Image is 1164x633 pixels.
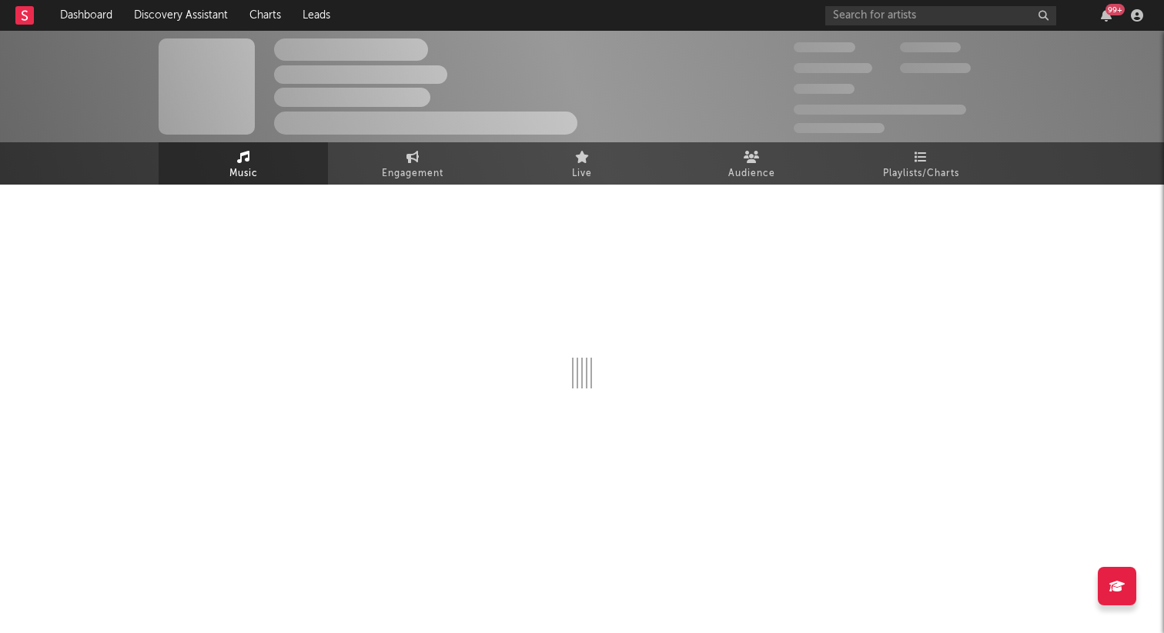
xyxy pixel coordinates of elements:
[1105,4,1125,15] div: 99 +
[794,105,966,115] span: 50,000,000 Monthly Listeners
[836,142,1005,185] a: Playlists/Charts
[794,84,855,94] span: 100,000
[794,63,872,73] span: 50,000,000
[328,142,497,185] a: Engagement
[382,165,443,183] span: Engagement
[900,42,961,52] span: 100,000
[497,142,667,185] a: Live
[900,63,971,73] span: 1,000,000
[1101,9,1112,22] button: 99+
[667,142,836,185] a: Audience
[883,165,959,183] span: Playlists/Charts
[794,42,855,52] span: 300,000
[159,142,328,185] a: Music
[229,165,258,183] span: Music
[825,6,1056,25] input: Search for artists
[728,165,775,183] span: Audience
[794,123,885,133] span: Jump Score: 85.0
[572,165,592,183] span: Live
